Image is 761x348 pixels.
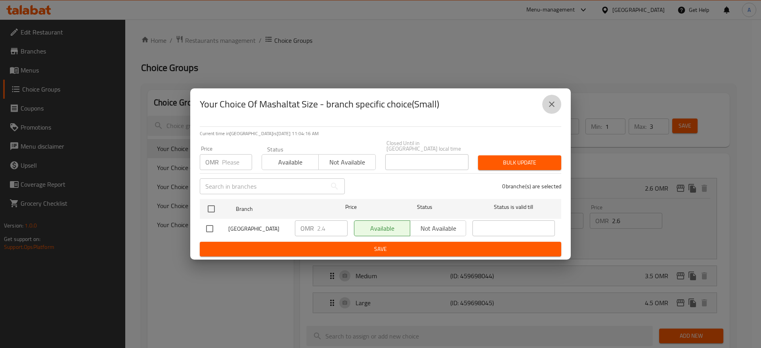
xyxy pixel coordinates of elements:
[262,154,319,170] button: Available
[542,95,561,114] button: close
[206,244,555,254] span: Save
[200,242,561,256] button: Save
[318,154,375,170] button: Not available
[317,220,348,236] input: Please enter price
[228,224,289,234] span: [GEOGRAPHIC_DATA]
[322,157,372,168] span: Not available
[384,202,466,212] span: Status
[478,155,561,170] button: Bulk update
[200,178,327,194] input: Search in branches
[484,158,555,168] span: Bulk update
[200,98,439,111] h2: Your Choice Of Mashaltat Size - branch specific choice(Small)
[300,224,314,233] p: OMR
[205,157,219,167] p: OMR
[222,154,252,170] input: Please enter price
[200,130,561,137] p: Current time in [GEOGRAPHIC_DATA] is [DATE] 11:04:16 AM
[265,157,315,168] span: Available
[325,202,377,212] span: Price
[236,204,318,214] span: Branch
[472,202,555,212] span: Status is valid till
[502,182,561,190] p: 0 branche(s) are selected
